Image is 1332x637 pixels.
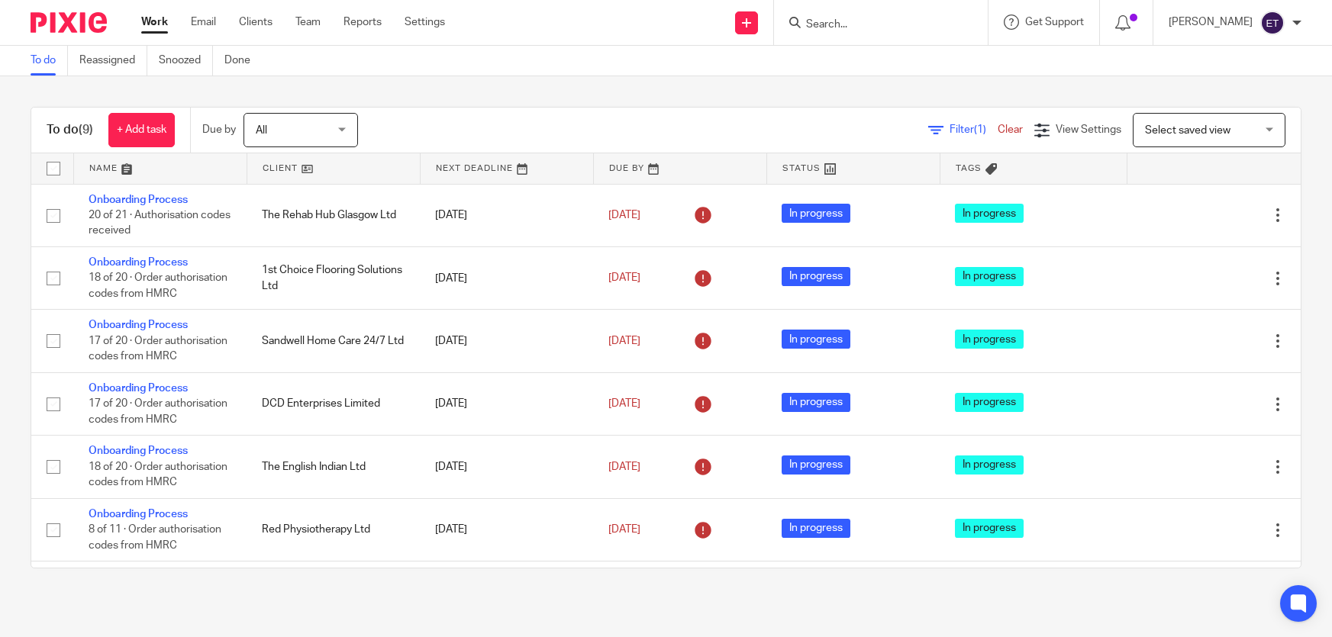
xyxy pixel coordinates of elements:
[247,246,420,309] td: 1st Choice Flooring Solutions Ltd
[89,336,227,362] span: 17 of 20 · Order authorisation codes from HMRC
[782,455,850,475] span: In progress
[89,210,231,236] span: 20 of 21 · Authorisation codes received
[89,462,227,488] span: 18 of 20 · Order authorisation codes from HMRC
[974,124,986,135] span: (1)
[782,519,850,538] span: In progress
[955,519,1024,538] span: In progress
[79,124,93,136] span: (9)
[608,336,640,346] span: [DATE]
[608,462,640,472] span: [DATE]
[956,164,982,172] span: Tags
[79,46,147,76] a: Reassigned
[191,14,216,30] a: Email
[89,509,188,520] a: Onboarding Process
[295,14,321,30] a: Team
[955,267,1024,286] span: In progress
[89,446,188,456] a: Onboarding Process
[31,46,68,76] a: To do
[420,246,593,309] td: [DATE]
[782,267,850,286] span: In progress
[247,184,420,246] td: The Rehab Hub Glasgow Ltd
[955,330,1024,349] span: In progress
[955,204,1024,223] span: In progress
[89,524,221,551] span: 8 of 11 · Order authorisation codes from HMRC
[108,113,175,147] a: + Add task
[420,436,593,498] td: [DATE]
[1169,14,1253,30] p: [PERSON_NAME]
[420,372,593,435] td: [DATE]
[343,14,382,30] a: Reports
[89,320,188,330] a: Onboarding Process
[608,524,640,535] span: [DATE]
[950,124,998,135] span: Filter
[89,195,188,205] a: Onboarding Process
[89,273,227,300] span: 18 of 20 · Order authorisation codes from HMRC
[420,561,593,616] td: [DATE]
[998,124,1023,135] a: Clear
[805,18,942,32] input: Search
[89,383,188,394] a: Onboarding Process
[1145,125,1230,136] span: Select saved view
[247,498,420,561] td: Red Physiotherapy Ltd
[224,46,262,76] a: Done
[782,393,850,412] span: In progress
[420,310,593,372] td: [DATE]
[608,210,640,220] span: [DATE]
[89,398,227,425] span: 17 of 20 · Order authorisation codes from HMRC
[89,257,188,268] a: Onboarding Process
[247,561,420,616] td: [PERSON_NAME] & Co Financial Planning Ltd
[420,184,593,246] td: [DATE]
[247,436,420,498] td: The English Indian Ltd
[239,14,273,30] a: Clients
[420,498,593,561] td: [DATE]
[1260,11,1285,35] img: svg%3E
[141,14,168,30] a: Work
[202,122,236,137] p: Due by
[1025,17,1084,27] span: Get Support
[31,12,107,33] img: Pixie
[955,393,1024,412] span: In progress
[782,330,850,349] span: In progress
[608,273,640,284] span: [DATE]
[47,122,93,138] h1: To do
[159,46,213,76] a: Snoozed
[608,398,640,409] span: [DATE]
[782,204,850,223] span: In progress
[1056,124,1121,135] span: View Settings
[247,310,420,372] td: Sandwell Home Care 24/7 Ltd
[247,372,420,435] td: DCD Enterprises Limited
[256,125,267,136] span: All
[405,14,445,30] a: Settings
[955,455,1024,475] span: In progress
